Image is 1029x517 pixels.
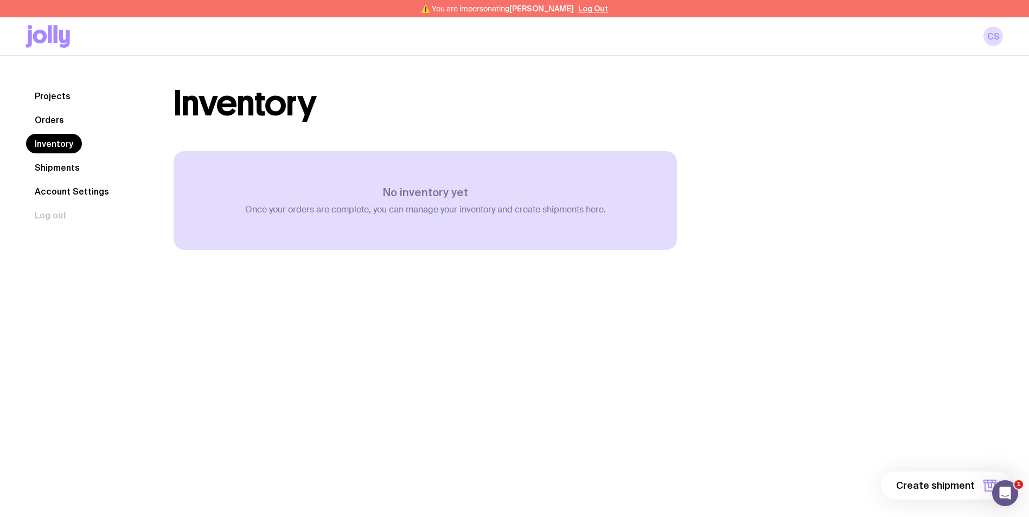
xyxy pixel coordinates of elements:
a: Account Settings [26,182,118,201]
button: Log Out [578,4,608,13]
span: 1 [1014,480,1023,489]
a: Shipments [26,158,88,177]
h1: Inventory [174,86,316,121]
button: Log out [26,205,75,225]
p: Once your orders are complete, you can manage your inventory and create shipments here. [245,204,606,215]
a: Projects [26,86,79,106]
span: [PERSON_NAME] [509,4,574,13]
a: CS [983,27,1003,46]
span: ⚠️ You are impersonating [421,4,574,13]
a: Orders [26,110,73,130]
iframe: Intercom live chat [992,480,1018,506]
a: Inventory [26,134,82,153]
span: Create shipment [896,479,975,492]
h3: No inventory yet [245,186,606,199]
button: Create shipment [881,471,1012,500]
